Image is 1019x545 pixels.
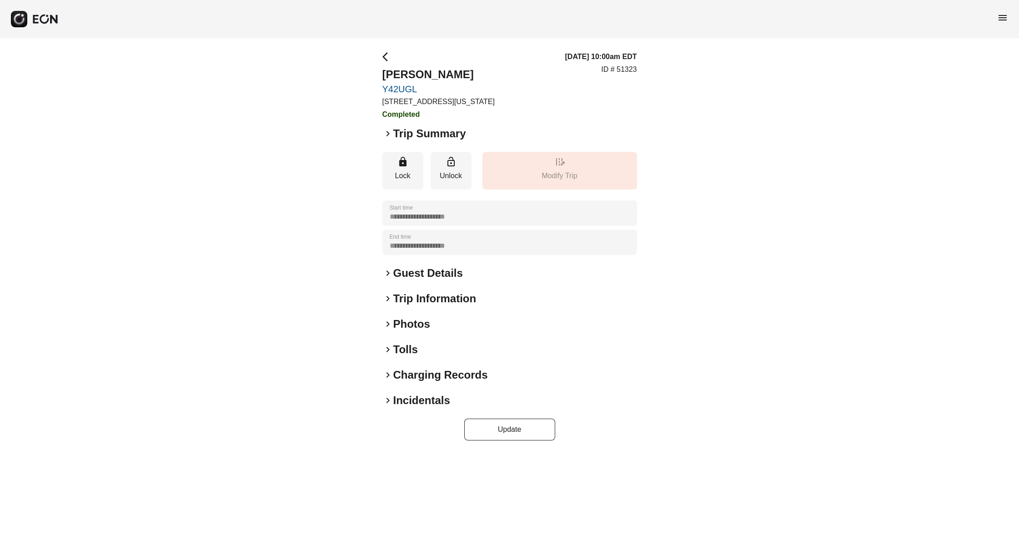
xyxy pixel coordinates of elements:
span: keyboard_arrow_right [382,268,393,279]
p: Lock [387,170,419,181]
h2: [PERSON_NAME] [382,67,495,82]
h3: [DATE] 10:00am EDT [565,51,637,62]
span: arrow_back_ios [382,51,393,62]
h2: Photos [393,317,430,331]
a: Y42UGL [382,84,495,95]
h3: Completed [382,109,495,120]
h2: Trip Summary [393,126,466,141]
span: keyboard_arrow_right [382,344,393,355]
p: ID # 51323 [601,64,637,75]
h2: Guest Details [393,266,463,280]
p: [STREET_ADDRESS][US_STATE] [382,96,495,107]
span: keyboard_arrow_right [382,319,393,330]
span: keyboard_arrow_right [382,128,393,139]
span: keyboard_arrow_right [382,370,393,380]
span: lock [397,156,408,167]
span: keyboard_arrow_right [382,395,393,406]
span: lock_open [446,156,457,167]
h2: Trip Information [393,291,477,306]
p: Unlock [435,170,467,181]
button: Unlock [431,152,472,190]
button: Update [464,419,555,440]
span: keyboard_arrow_right [382,293,393,304]
button: Lock [382,152,423,190]
h2: Incidentals [393,393,450,408]
span: menu [997,12,1008,23]
h2: Tolls [393,342,418,357]
h2: Charging Records [393,368,488,382]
